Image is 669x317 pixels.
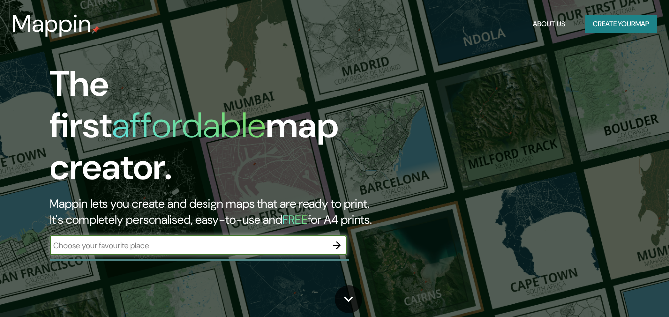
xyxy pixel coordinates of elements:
[529,15,569,33] button: About Us
[50,196,384,227] h2: Mappin lets you create and design maps that are ready to print. It's completely personalised, eas...
[92,26,100,34] img: mappin-pin
[585,15,657,33] button: Create yourmap
[50,63,384,196] h1: The first map creator.
[50,240,327,251] input: Choose your favourite place
[12,10,92,38] h3: Mappin
[112,102,266,148] h1: affordable
[282,212,308,227] h5: FREE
